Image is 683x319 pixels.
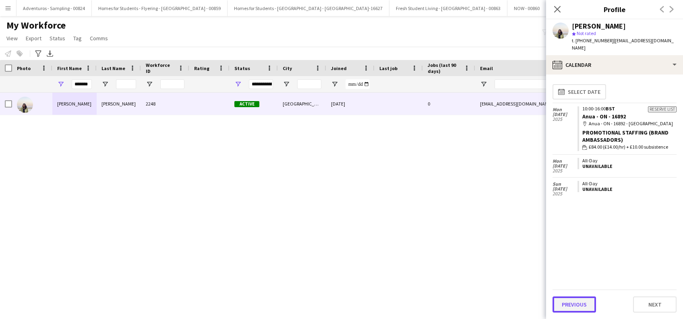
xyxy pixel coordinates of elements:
[194,65,209,71] span: Rating
[475,93,636,115] div: [EMAIL_ADDRESS][DOMAIN_NAME]
[160,79,184,89] input: Workforce ID Filter Input
[480,65,493,71] span: Email
[648,106,677,112] div: Reserve list
[577,181,677,192] app-crew-unavailable-period: All-Day
[582,164,673,169] div: Unavailable
[228,0,389,16] button: Homes for Students - [GEOGRAPHIC_DATA] - [GEOGRAPHIC_DATA]-16627
[546,55,683,75] div: Calendar
[577,30,596,36] span: Not rated
[3,33,21,43] a: View
[553,159,577,164] span: Mon
[589,143,668,151] span: £84.00 (£14.00/hr) + £10.00 subsistence
[553,107,577,112] span: Mon
[633,296,677,313] button: Next
[72,79,92,89] input: First Name Filter Input
[331,65,347,71] span: Joined
[326,93,375,115] div: [DATE]
[57,81,64,88] button: Open Filter Menu
[582,129,677,143] div: Promotional Staffing (Brand Ambassadors)
[234,65,250,71] span: Status
[553,164,577,168] span: [DATE]
[582,186,673,192] div: Unavailable
[572,37,614,43] span: t. [PHONE_NUMBER]
[553,182,577,186] span: Sun
[146,62,175,74] span: Workforce ID
[97,93,141,115] div: [PERSON_NAME]
[582,106,677,111] div: 10:00-16:00
[582,113,626,120] a: Anua - ON - 16892
[572,37,674,51] span: | [EMAIL_ADDRESS][DOMAIN_NAME]
[90,35,108,42] span: Comms
[283,81,290,88] button: Open Filter Menu
[234,81,242,88] button: Open Filter Menu
[17,65,31,71] span: Photo
[553,168,577,173] span: 2025
[141,93,189,115] div: 2248
[101,65,125,71] span: Last Name
[553,191,577,196] span: 2025
[278,93,326,115] div: [GEOGRAPHIC_DATA]
[546,4,683,14] h3: Profile
[346,79,370,89] input: Joined Filter Input
[23,33,45,43] a: Export
[92,0,228,16] button: Homes for Students - Flyering - [GEOGRAPHIC_DATA] - 00859
[116,79,136,89] input: Last Name Filter Input
[423,93,475,115] div: 0
[33,49,43,58] app-action-btn: Advanced filters
[331,81,338,88] button: Open Filter Menu
[553,112,577,117] span: [DATE]
[73,35,82,42] span: Tag
[553,84,606,99] button: Select date
[283,65,292,71] span: City
[582,120,677,127] div: Anua - ON - 16892 - [GEOGRAPHIC_DATA]
[17,0,92,16] button: Adventuros - Sampling - 00824
[379,65,397,71] span: Last job
[507,0,546,16] button: NOW - 00860
[45,49,55,58] app-action-btn: Export XLSX
[553,186,577,191] span: [DATE]
[101,81,109,88] button: Open Filter Menu
[428,62,461,74] span: Jobs (last 90 days)
[389,0,507,16] button: Fresh Student Living - [GEOGRAPHIC_DATA] - 00863
[17,97,33,113] img: Vandana sookmin Runjeet
[46,33,68,43] a: Status
[52,93,97,115] div: [PERSON_NAME]
[577,158,677,169] app-crew-unavailable-period: All-Day
[26,35,41,42] span: Export
[297,79,321,89] input: City Filter Input
[495,79,631,89] input: Email Filter Input
[57,65,82,71] span: First Name
[606,106,615,112] span: BST
[6,35,18,42] span: View
[6,19,66,31] span: My Workforce
[553,117,577,122] span: 2025
[572,23,626,30] div: [PERSON_NAME]
[480,81,487,88] button: Open Filter Menu
[553,296,596,313] button: Previous
[234,101,259,107] span: Active
[146,81,153,88] button: Open Filter Menu
[50,35,65,42] span: Status
[70,33,85,43] a: Tag
[87,33,111,43] a: Comms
